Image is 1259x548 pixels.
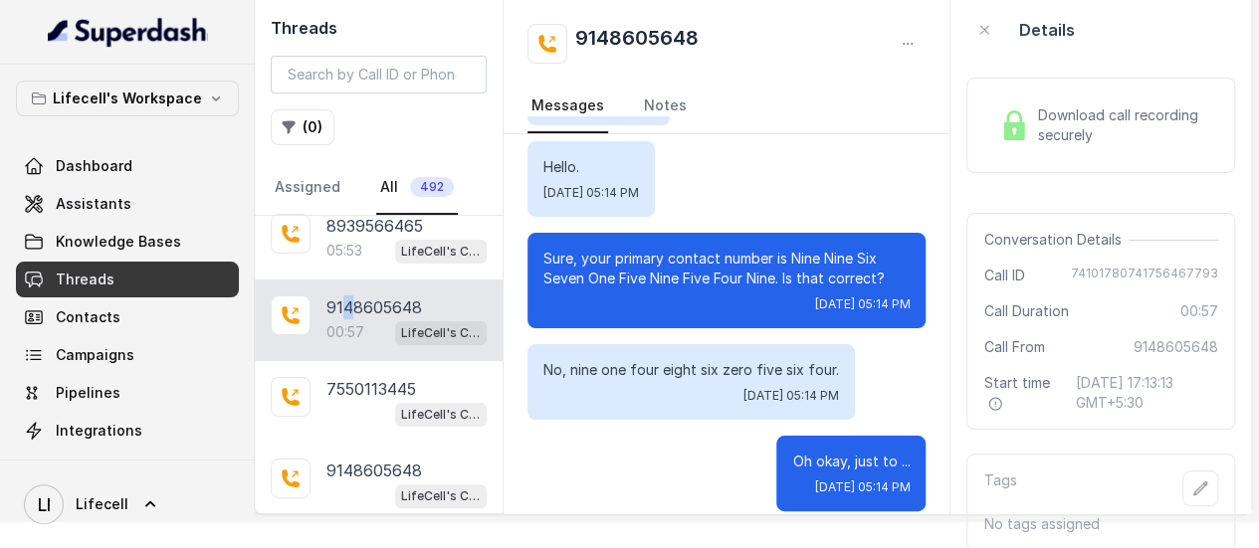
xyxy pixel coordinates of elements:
span: Pipelines [56,383,120,403]
p: Sure, your primary contact number is Nine Nine Six Seven One Five Nine Five Four Nine. Is that co... [543,249,910,288]
span: Lifecell [76,494,128,514]
span: Download call recording securely [1037,105,1210,145]
p: LifeCell's Call Assistant [401,405,481,425]
span: Call ID [983,266,1024,285]
p: 7550113445 [326,377,416,401]
p: Lifecell's Workspace [53,87,202,110]
a: Notes [640,80,691,133]
a: Dashboard [16,148,239,184]
input: Search by Call ID or Phone Number [271,56,487,93]
span: Conversation Details [983,230,1129,250]
span: Knowledge Bases [56,232,181,252]
span: [DATE] 17:13:13 GMT+5:30 [1075,373,1218,413]
span: Contacts [56,307,120,327]
nav: Tabs [527,80,926,133]
a: Contacts [16,299,239,335]
text: LI [38,494,51,515]
p: Details [1018,18,1074,42]
p: Oh okay, just to ... [792,452,910,471]
p: Hello. [543,157,639,177]
span: [DATE] 05:14 PM [743,388,839,404]
nav: Tabs [271,161,487,215]
img: Lock Icon [999,110,1029,140]
p: 8939566465 [326,214,423,238]
a: Knowledge Bases [16,224,239,260]
span: 00:57 [1180,301,1218,321]
a: Messages [527,80,608,133]
a: Pipelines [16,375,239,411]
span: 492 [410,177,454,197]
p: 9148605648 [326,295,422,319]
p: LifeCell's Call Assistant [401,323,481,343]
a: All492 [376,161,458,215]
p: No tags assigned [983,514,1218,534]
p: 9148605648 [326,458,422,482]
span: Threads [56,270,114,289]
p: 05:53 [326,241,362,261]
button: Lifecell's Workspace [16,81,239,116]
a: Integrations [16,413,239,449]
span: API Settings [56,458,142,478]
img: light.svg [48,16,208,48]
span: Start time [983,373,1059,413]
a: Lifecell [16,476,239,532]
h2: 9148605648 [575,24,699,64]
p: LifeCell's Call Assistant [401,486,481,506]
span: Campaigns [56,345,134,365]
span: Call Duration [983,301,1068,321]
p: 00:57 [326,322,364,342]
p: Tags [983,470,1016,506]
span: Dashboard [56,156,132,176]
h2: Threads [271,16,487,40]
span: Assistants [56,194,131,214]
a: Assistants [16,186,239,222]
p: No, nine one four eight six zero five six four. [543,360,839,380]
p: LifeCell's Call Assistant [401,242,481,262]
a: Campaigns [16,337,239,373]
span: Integrations [56,421,142,441]
span: [DATE] 05:14 PM [814,296,910,312]
a: Threads [16,262,239,297]
span: Call From [983,337,1044,357]
a: API Settings [16,451,239,486]
span: 74101780741756467793 [1071,266,1218,285]
span: 9148605648 [1134,337,1218,357]
button: (0) [271,109,334,145]
span: [DATE] 05:14 PM [543,185,639,201]
a: Assigned [271,161,344,215]
span: [DATE] 05:14 PM [814,479,910,495]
